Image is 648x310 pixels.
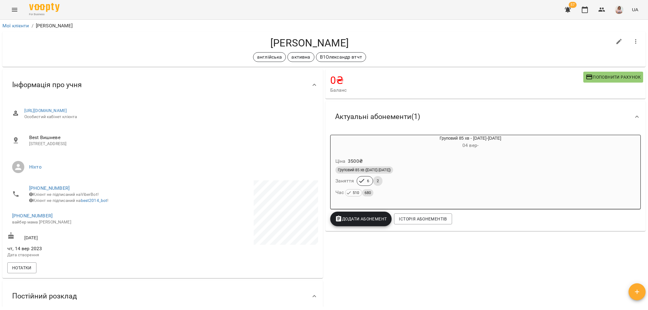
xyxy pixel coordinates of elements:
[81,198,108,203] a: best2014_bot
[291,53,310,61] p: активна
[462,142,478,148] span: 04 вер -
[29,185,70,191] a: [PHONE_NUMBER]
[7,262,36,273] button: Нотатки
[373,178,382,184] span: 2
[29,134,313,141] span: Best Вишневе
[316,52,366,62] div: В1Олександр втчт
[335,167,393,173] span: Груповий 85 хв ([DATE]-[DATE])
[29,198,108,203] span: Клієнт не підписаний на !
[29,12,60,16] span: For Business
[583,72,643,83] button: Поповнити рахунок
[32,22,33,29] li: /
[6,231,163,242] div: [DATE]
[350,189,362,196] span: 510
[36,22,73,29] p: [PERSON_NAME]
[2,22,646,29] nav: breadcrumb
[615,5,623,14] img: a9a10fb365cae81af74a091d218884a8.jpeg
[335,215,387,223] span: Додати Абонемент
[331,135,360,150] div: Груповий 85 хв - 2025-2026
[24,114,313,120] span: Особистий кабінет клієнта
[330,74,583,87] h4: 0 ₴
[2,23,29,29] a: Мої клієнти
[335,112,420,121] span: Актуальні абонементи ( 1 )
[335,188,374,197] h6: Час
[569,2,577,8] span: 57
[12,291,77,301] span: Постійний розклад
[12,219,156,225] p: вайбер мама [PERSON_NAME]
[325,101,646,132] div: Актуальні абонементи(1)
[7,37,612,49] h4: [PERSON_NAME]
[253,52,286,62] div: англійська
[362,189,373,196] span: 680
[335,157,346,165] h6: Ціна
[586,73,641,81] span: Поповнити рахунок
[287,52,314,62] div: активна
[24,108,67,113] a: [URL][DOMAIN_NAME]
[331,135,581,204] button: Груповий 85 хв - [DATE]-[DATE]04 вер- Ціна3500₴Груповий 85 хв ([DATE]-[DATE])Заняття62Час 510680
[394,213,452,224] button: Історія абонементів
[2,69,323,100] div: Інформація про учня
[363,178,373,184] span: 6
[360,135,581,150] div: Груповий 85 хв - [DATE]-[DATE]
[7,2,22,17] button: Menu
[399,215,447,223] span: Історія абонементів
[29,3,60,12] img: Voopty Logo
[330,87,583,94] span: Баланс
[12,80,82,90] span: Інформація про учня
[7,252,161,258] p: Дата створення
[330,212,392,226] button: Додати Абонемент
[7,245,161,252] span: чт, 14 вер 2023
[257,53,282,61] p: англійська
[632,6,638,13] span: UA
[12,213,53,219] a: [PHONE_NUMBER]
[335,177,354,185] h6: Заняття
[29,141,313,147] p: [STREET_ADDRESS]
[320,53,362,61] p: В1Олександр втчт
[348,158,363,165] p: 3500 ₴
[29,164,42,170] a: Ніхто
[12,264,32,271] span: Нотатки
[29,192,99,197] span: Клієнт не підписаний на ViberBot!
[629,4,641,15] button: UA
